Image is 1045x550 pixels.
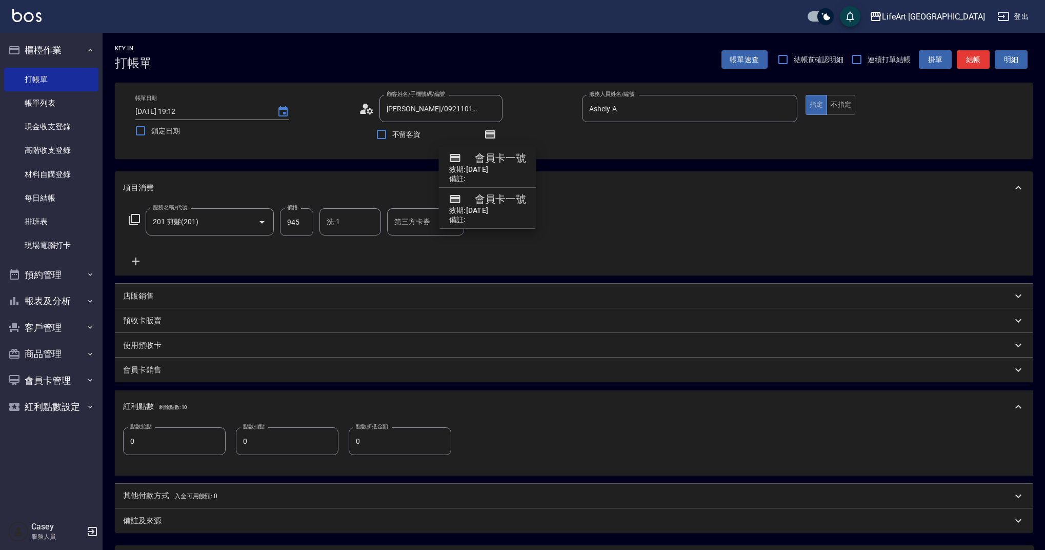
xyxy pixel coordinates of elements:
button: 明細 [995,50,1028,69]
button: 預約管理 [4,262,98,288]
button: 不指定 [827,95,855,115]
label: 點數扣點 [243,423,265,430]
h4: 會員卡一號 [475,193,526,205]
h2: 備註: [449,217,526,223]
h2: Key In [115,45,152,52]
a: 排班表 [4,210,98,233]
a: 材料自購登錄 [4,163,98,186]
span: 不留客資 [392,129,421,140]
div: 其他付款方式入金可用餘額: 0 [115,484,1033,508]
button: 指定 [806,95,828,115]
label: 價格 [287,204,298,211]
button: 掛單 [919,50,952,69]
p: 備註及來源 [123,516,162,526]
label: 點數折抵金額 [356,423,388,430]
button: LifeArt [GEOGRAPHIC_DATA] [866,6,989,27]
span: 鎖定日期 [151,126,180,136]
button: 會員卡管理 [4,367,98,394]
p: 服務人員 [31,532,84,541]
a: 現場電腦打卡 [4,233,98,257]
span: 剩餘點數: 10 [159,404,188,410]
label: 顧客姓名/手機號碼/編號 [387,90,445,98]
label: 服務人員姓名/編號 [589,90,634,98]
p: 會員卡銷售 [123,365,162,376]
a: 現金收支登錄 [4,115,98,139]
div: 店販銷售 [115,284,1033,308]
label: 帳單日期 [135,94,157,102]
div: 會員卡銷售 [115,358,1033,382]
span: 連續打單結帳 [868,54,911,65]
div: 紅利點數剩餘點數: 10 [115,390,1033,423]
h2: 效期: [DATE] [449,207,526,214]
img: Logo [12,9,42,22]
a: 每日結帳 [4,186,98,210]
button: 帳單速查 [721,50,768,69]
button: 紅利點數設定 [4,394,98,420]
button: 結帳 [957,50,990,69]
div: LifeArt [GEOGRAPHIC_DATA] [882,10,985,23]
p: 項目消費 [123,183,154,193]
button: 櫃檯作業 [4,37,98,64]
h4: 會員卡一號 [475,152,526,164]
button: 登出 [993,7,1033,26]
a: 打帳單 [4,68,98,91]
p: 其他付款方式 [123,490,217,502]
button: 報表及分析 [4,288,98,315]
input: YYYY/MM/DD hh:mm [135,103,267,120]
h5: Casey [31,522,84,532]
div: 使用預收卡 [115,333,1033,358]
div: 備註及來源 [115,508,1033,533]
h2: 備註: [449,175,526,182]
button: 商品管理 [4,341,98,367]
p: 預收卡販賣 [123,316,162,326]
div: 預收卡販賣 [115,308,1033,333]
button: Open [254,214,270,230]
h3: 打帳單 [115,56,152,70]
label: 點數給點 [130,423,152,430]
span: 結帳前確認明細 [794,54,844,65]
span: 入金可用餘額: 0 [174,493,218,500]
h2: 效期: [DATE] [449,166,526,173]
button: save [840,6,860,27]
p: 紅利點數 [123,401,187,412]
a: 帳單列表 [4,91,98,115]
label: 服務名稱/代號 [153,204,187,211]
img: Person [8,521,29,542]
button: Choose date, selected date is 2025-09-24 [271,100,295,124]
p: 店販銷售 [123,291,154,302]
button: 客戶管理 [4,315,98,341]
a: 高階收支登錄 [4,139,98,162]
div: 項目消費 [115,171,1033,204]
p: 使用預收卡 [123,340,162,351]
